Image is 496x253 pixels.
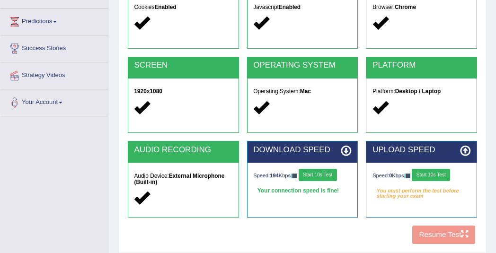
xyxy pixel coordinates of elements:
h5: Javascript [253,4,351,10]
strong: 0 [389,173,392,178]
img: ajax-loader-fb-connection.gif [291,174,297,178]
h5: Browser: [372,4,470,10]
div: Speed: Kbps [253,169,351,183]
h2: UPLOAD SPEED [372,146,470,155]
h2: AUDIO RECORDING [134,146,232,155]
strong: Enabled [154,4,176,10]
h2: SCREEN [134,61,232,70]
div: Speed: Kbps [372,169,470,183]
a: Predictions [0,9,108,32]
h2: DOWNLOAD SPEED [253,146,351,155]
h5: Cookies [134,4,232,10]
div: Your connection speed is fine! [253,185,351,197]
h5: Audio Device: [134,173,232,185]
strong: Mac [300,88,311,95]
strong: Desktop / Laptop [395,88,441,95]
h2: PLATFORM [372,61,470,70]
strong: Chrome [395,4,416,10]
strong: External Microphone (Built-in) [134,173,224,185]
a: Your Account [0,89,108,113]
img: ajax-loader-fb-connection.gif [404,174,411,178]
strong: 194 [270,173,278,178]
strong: Enabled [279,4,301,10]
em: You must perform the test before starting your exam [372,185,470,197]
a: Strategy Videos [0,62,108,86]
button: Start 10s Test [299,169,337,181]
strong: 1920x1080 [134,88,162,95]
h5: Operating System: [253,88,351,95]
a: Success Stories [0,35,108,59]
button: Start 10s Test [412,169,450,181]
h2: OPERATING SYSTEM [253,61,351,70]
h5: Platform: [372,88,470,95]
